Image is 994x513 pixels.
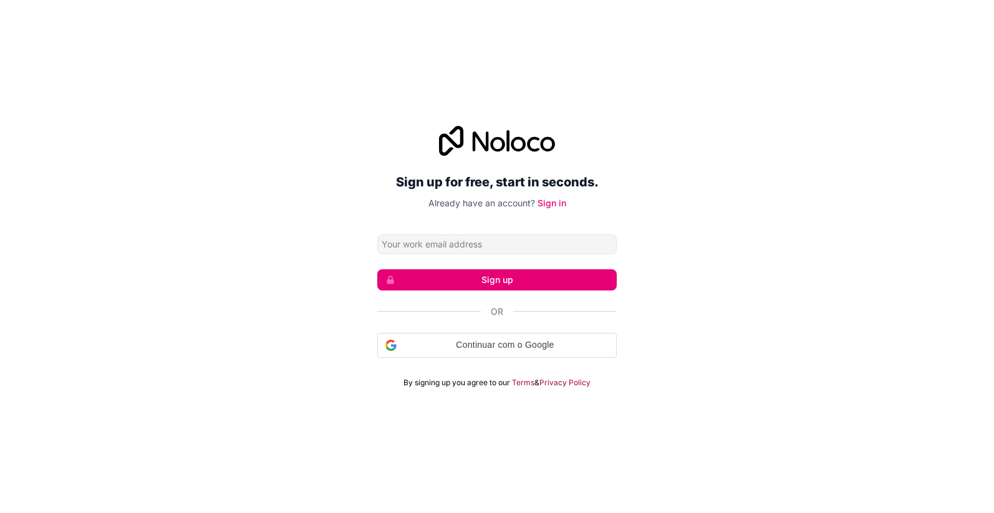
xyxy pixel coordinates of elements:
span: Continuar com o Google [402,338,609,352]
h2: Sign up for free, start in seconds. [377,171,617,193]
span: Already have an account? [428,198,535,208]
a: Terms [512,378,534,388]
input: Email address [377,234,617,254]
div: Continuar com o Google [377,333,617,358]
a: Privacy Policy [539,378,591,388]
button: Sign up [377,269,617,290]
span: Or [491,305,503,318]
a: Sign in [538,198,566,208]
span: By signing up you agree to our [403,378,510,388]
span: & [534,378,539,388]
